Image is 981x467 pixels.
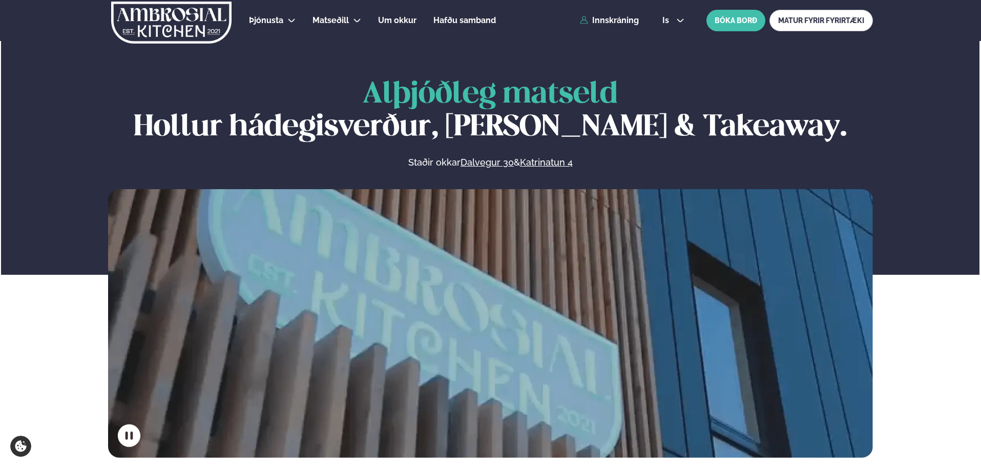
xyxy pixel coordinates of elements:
[10,436,31,457] a: Cookie settings
[378,15,416,25] span: Um okkur
[249,15,283,25] span: Þjónusta
[654,16,693,25] button: is
[363,80,618,109] span: Alþjóðleg matseld
[433,14,496,27] a: Hafðu samband
[706,10,765,31] button: BÓKA BORÐ
[769,10,873,31] a: MATUR FYRIR FYRIRTÆKI
[662,16,672,25] span: is
[520,156,573,169] a: Katrinatun 4
[433,15,496,25] span: Hafðu samband
[108,78,873,144] h1: Hollur hádegisverður, [PERSON_NAME] & Takeaway.
[378,14,416,27] a: Um okkur
[580,16,639,25] a: Innskráning
[312,14,349,27] a: Matseðill
[110,2,233,44] img: logo
[312,15,349,25] span: Matseðill
[249,14,283,27] a: Þjónusta
[297,156,684,169] p: Staðir okkar &
[461,156,514,169] a: Dalvegur 30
